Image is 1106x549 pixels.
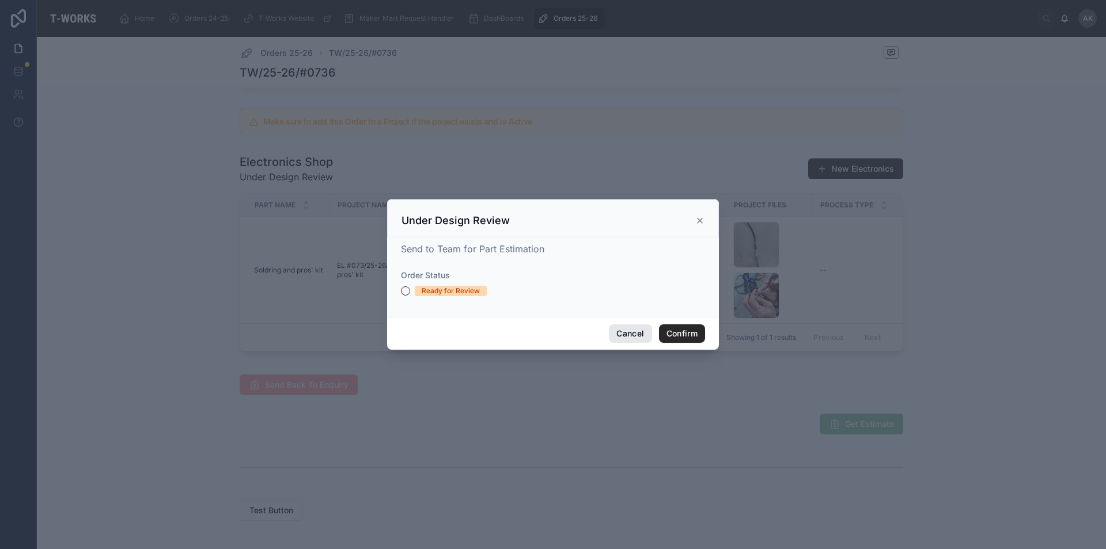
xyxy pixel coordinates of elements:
h3: Under Design Review [402,214,510,228]
button: Cancel [609,324,652,343]
span: Send to Team for Part Estimation [401,243,544,255]
div: Ready for Review [422,286,480,296]
span: Order Status [401,270,450,280]
button: Confirm [659,324,705,343]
